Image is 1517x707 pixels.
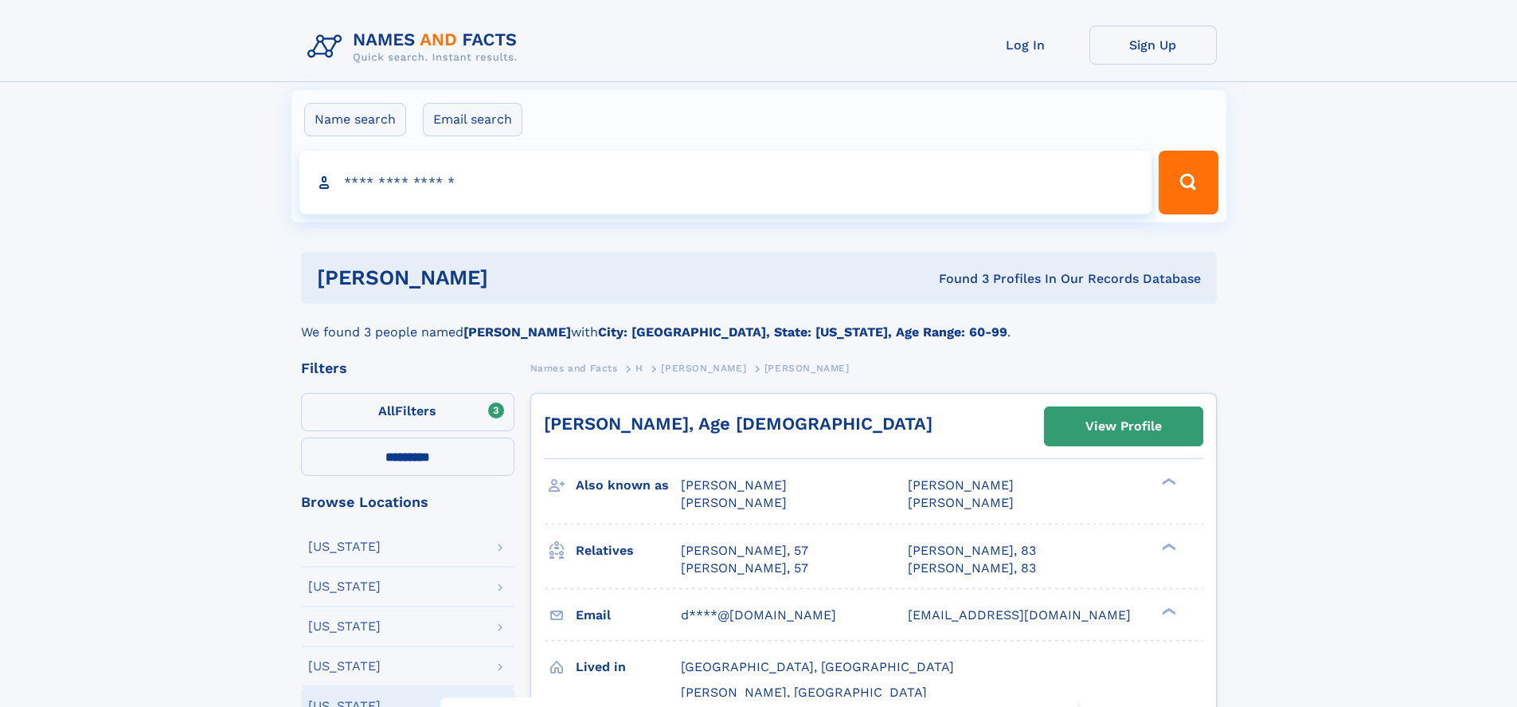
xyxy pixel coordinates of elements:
[661,358,746,378] a: [PERSON_NAME]
[908,542,1036,560] a: [PERSON_NAME], 83
[576,602,681,629] h3: Email
[598,324,1007,340] b: City: [GEOGRAPHIC_DATA], State: [US_STATE], Age Range: 60-99
[908,477,1014,493] span: [PERSON_NAME]
[1089,26,1217,65] a: Sign Up
[962,26,1089,65] a: Log In
[714,270,1201,288] div: Found 3 Profiles In Our Records Database
[1045,407,1202,446] a: View Profile
[301,393,514,431] label: Filters
[681,477,787,493] span: [PERSON_NAME]
[908,495,1014,510] span: [PERSON_NAME]
[299,151,1152,214] input: search input
[308,660,381,673] div: [US_STATE]
[301,495,514,509] div: Browse Locations
[423,103,522,136] label: Email search
[1085,408,1162,445] div: View Profile
[301,361,514,375] div: Filters
[301,304,1217,342] div: We found 3 people named with .
[681,659,954,674] span: [GEOGRAPHIC_DATA], [GEOGRAPHIC_DATA]
[576,654,681,681] h3: Lived in
[681,685,927,700] span: [PERSON_NAME], [GEOGRAPHIC_DATA]
[908,560,1036,577] a: [PERSON_NAME], 83
[635,363,643,374] span: H
[576,472,681,499] h3: Also known as
[1159,151,1218,214] button: Search Button
[308,620,381,633] div: [US_STATE]
[301,26,530,69] img: Logo Names and Facts
[661,363,746,374] span: [PERSON_NAME]
[1158,477,1177,487] div: ❯
[530,358,618,378] a: Names and Facts
[764,363,850,374] span: [PERSON_NAME]
[378,403,395,418] span: All
[1158,606,1177,616] div: ❯
[463,324,571,340] b: [PERSON_NAME]
[635,358,643,378] a: H
[1158,541,1177,552] div: ❯
[681,495,787,510] span: [PERSON_NAME]
[304,103,406,136] label: Name search
[681,560,808,577] a: [PERSON_NAME], 57
[308,540,381,553] div: [US_STATE]
[544,414,932,434] a: [PERSON_NAME], Age [DEMOGRAPHIC_DATA]
[908,607,1131,623] span: [EMAIL_ADDRESS][DOMAIN_NAME]
[308,580,381,593] div: [US_STATE]
[317,268,714,288] h1: [PERSON_NAME]
[576,537,681,564] h3: Relatives
[681,542,808,560] a: [PERSON_NAME], 57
